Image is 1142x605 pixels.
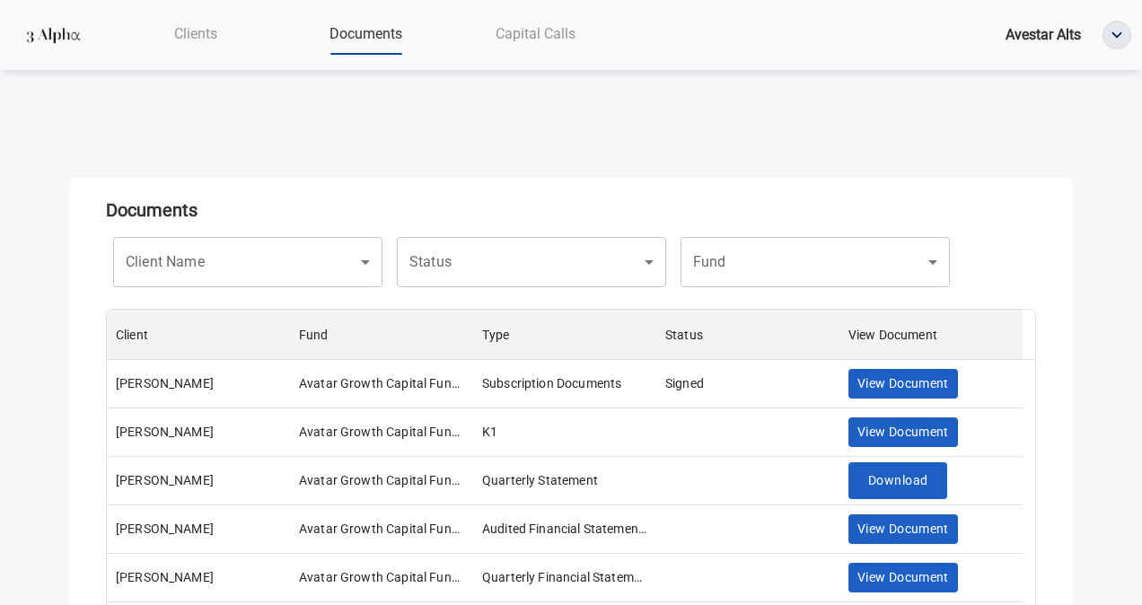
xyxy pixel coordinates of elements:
div: Rupa Rajopadhye [116,374,214,392]
div: Avatar Growth Capital Fund I [299,423,464,441]
button: View Document [848,514,958,544]
div: Client [107,310,290,360]
div: K1 [482,423,497,441]
button: Download [848,462,947,499]
div: ​ [397,237,618,287]
div: View Document [839,310,1023,360]
div: Rupa Rajopadhye [116,520,214,538]
div: Avatar Growth Capital Fund I [299,568,464,586]
span: View Document [857,421,949,443]
a: Clients [110,15,280,52]
div: Quarterly Financial Statement [482,568,647,586]
img: ellipse [1103,22,1130,48]
div: Fund [299,310,329,360]
div: Status [656,310,839,360]
div: Quarterly Statement [482,471,598,489]
div: Fund [290,310,473,360]
span: View Document [857,566,949,589]
div: ​ [113,237,334,287]
span: Clients [174,25,217,42]
img: logo [22,19,85,51]
div: Signed [665,374,704,392]
span: Download [868,469,927,492]
div: Audited Financial Statements [482,520,647,538]
div: Rupa Rajopadhye [116,568,214,586]
button: View Document [848,417,958,447]
div: Avatar Growth Capital Fund I [299,471,464,489]
span: Avestar Alts [1006,26,1081,43]
button: View Document [848,563,958,592]
div: ​ [681,237,901,287]
div: Type [473,310,656,360]
span: View Document [857,373,949,395]
div: Avatar Growth Capital Fund I [299,520,464,538]
div: Avatar Growth Capital Fund I [299,374,464,392]
div: Type [482,310,510,360]
div: View Document [848,310,937,360]
a: Capital Calls [451,15,620,52]
h5: Documents [106,199,1036,221]
div: Subscription Documents [482,374,621,392]
div: Client [116,310,148,360]
span: Capital Calls [496,25,575,42]
div: Rupa Rajopadhye [116,471,214,489]
span: View Document [857,518,949,540]
span: Documents [329,25,402,42]
a: Documents [281,15,451,52]
div: Rupa Rajopadhye [116,423,214,441]
button: ellipse [1102,21,1131,49]
div: Status [665,310,703,360]
button: View Document [848,369,958,399]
